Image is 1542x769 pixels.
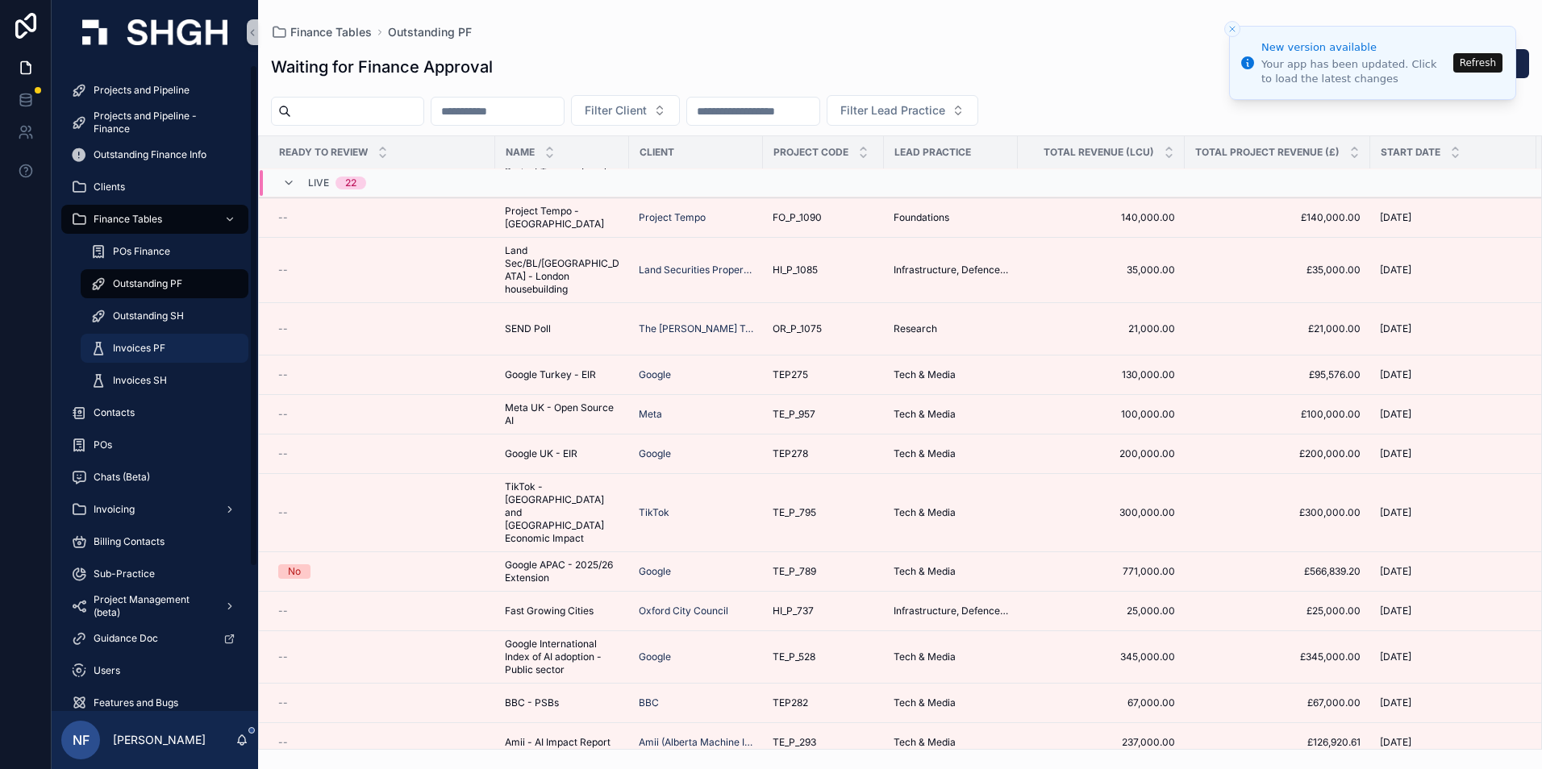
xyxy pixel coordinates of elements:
a: Clients [61,173,248,202]
span: -- [278,605,288,617]
span: £140,000.00 [1194,211,1361,224]
span: Project Tempo - [GEOGRAPHIC_DATA] [505,205,619,231]
span: NF [73,730,90,750]
span: Fast Growing Cities [505,605,594,617]
a: HI_P_737 [773,605,874,617]
span: -- [278,447,288,460]
span: Tech & Media [894,651,956,663]
div: 22 [345,177,356,189]
a: [DATE] [1380,408,1527,421]
a: £100,000.00 [1194,408,1361,421]
span: HI_P_1085 [773,264,818,276]
a: [DATE] [1380,264,1527,276]
span: POs Finance [113,245,170,258]
a: 237,000.00 [1027,736,1175,749]
span: Outstanding PF [113,277,182,290]
a: Sub-Practice [61,559,248,588]
a: Tech & Media [894,651,1008,663]
span: [DATE] [1380,211,1411,224]
a: -- [278,696,486,709]
a: TEP278 [773,447,874,460]
span: £95,576.00 [1194,368,1361,381]
span: £25,000.00 [1194,605,1361,617]
a: POs [61,430,248,459]
span: TE_P_789 [773,565,816,578]
span: Filter Lead Practice [840,102,945,118]
span: £345,000.00 [1194,651,1361,663]
span: The [PERSON_NAME] Trust [639,322,753,335]
span: Infrastructure, Defence, Industrial, Transport [894,605,1008,617]
span: -- [278,408,288,421]
a: No [278,564,486,579]
a: Fast Growing Cities [505,605,619,617]
a: £35,000.00 [1194,264,1361,276]
a: BBC [639,696,753,709]
span: TEP278 [773,447,808,460]
a: Outstanding SH [81,301,248,330]
a: £200,000.00 [1194,447,1361,460]
a: Tech & Media [894,565,1008,578]
h1: Waiting for Finance Approval [271,56,493,78]
button: Select Button [827,95,978,126]
a: Invoices PF [81,334,248,363]
span: -- [278,264,288,276]
a: -- [278,736,486,749]
span: Users [94,664,120,677]
a: £300,000.00 [1194,506,1361,519]
span: [DATE] [1380,565,1411,578]
a: TE_P_528 [773,651,874,663]
a: £126,920.61 [1194,736,1361,749]
span: Projects and Pipeline - Finance [94,110,232,135]
a: Finance Tables [61,205,248,234]
a: Finance Tables [271,24,372,40]
span: 300,000.00 [1027,506,1175,519]
div: Your app has been updated. Click to load the latest changes [1261,57,1448,86]
span: SEND Poll [505,322,551,335]
a: -- [278,322,486,335]
span: Lead Practice [894,146,971,159]
span: Foundations [894,211,949,224]
span: [DATE] [1380,736,1411,749]
span: 100,000.00 [1027,408,1175,421]
span: Meta [639,408,662,421]
a: 200,000.00 [1027,447,1175,460]
span: -- [278,368,288,381]
a: Outstanding PF [388,24,472,40]
a: Google [639,447,671,460]
span: £566,839.20 [1194,565,1361,578]
span: Infrastructure, Defence, Industrial, Transport [894,264,1008,276]
a: Tech & Media [894,506,1008,519]
a: TEP282 [773,696,874,709]
a: BBC - PSBs [505,696,619,709]
span: Tech & Media [894,368,956,381]
a: 130,000.00 [1027,368,1175,381]
span: Filter Client [585,102,647,118]
a: Google Turkey - EIR [505,368,619,381]
a: Google [639,651,753,663]
span: Outstanding Finance Info [94,148,206,161]
span: Features and Bugs [94,696,178,709]
span: Land Securities Properties Ltd [639,264,753,276]
span: [DATE] [1380,696,1411,709]
a: TikTok - [GEOGRAPHIC_DATA] and [GEOGRAPHIC_DATA] Economic Impact [505,480,619,545]
span: Research [894,322,937,335]
span: OR_P_1075 [773,322,822,335]
a: Amii (Alberta Machine Intelligence Institute) [639,736,753,749]
a: 771,000.00 [1027,565,1175,578]
a: Google [639,368,753,381]
a: Google [639,651,671,663]
span: HI_P_737 [773,605,814,617]
a: Outstanding PF [81,269,248,298]
a: Google APAC - 2025/26 Extension [505,559,619,584]
span: [DATE] [1380,651,1411,663]
span: Oxford City Council [639,605,728,617]
a: -- [278,651,486,663]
